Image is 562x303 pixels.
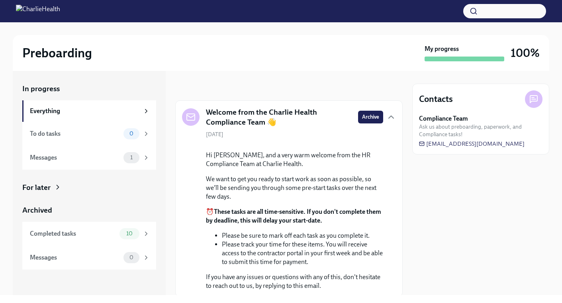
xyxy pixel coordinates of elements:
[358,111,383,123] button: Archive
[22,100,156,122] a: Everything
[419,140,525,148] a: [EMAIL_ADDRESS][DOMAIN_NAME]
[206,175,383,201] p: We want to get you ready to start work as soon as possible, so we'll be sending you through some ...
[511,46,540,60] h3: 100%
[175,84,213,94] div: In progress
[22,45,92,61] h2: Preboarding
[22,182,51,193] div: For later
[30,253,120,262] div: Messages
[419,123,542,138] span: Ask us about preboarding, paperwork, and Compliance tasks!
[30,229,116,238] div: Completed tasks
[125,254,138,260] span: 0
[206,273,383,290] p: If you have any issues or questions with any of this, don't hesitate to reach out to us, by reply...
[22,205,156,215] a: Archived
[419,114,468,123] strong: Compliance Team
[30,129,120,138] div: To do tasks
[206,107,352,127] h5: Welcome from the Charlie Health Compliance Team 👋
[206,208,381,224] strong: These tasks are all time-sensitive. If you don't complete them by deadline, this will delay your ...
[30,153,120,162] div: Messages
[419,93,453,105] h4: Contacts
[22,182,156,193] a: For later
[16,5,60,18] img: CharlieHealth
[206,131,223,138] span: [DATE]
[125,131,138,137] span: 0
[22,246,156,270] a: Messages0
[222,231,383,240] li: Please be sure to mark off each task as you complete it.
[22,146,156,170] a: Messages1
[222,240,383,266] li: Please track your time for these items. You will receive access to the contractor portal in your ...
[22,222,156,246] a: Completed tasks10
[121,231,137,237] span: 10
[22,84,156,94] a: In progress
[125,154,137,160] span: 1
[206,207,383,225] p: ⏰
[362,113,379,121] span: Archive
[206,151,383,168] p: Hi [PERSON_NAME], and a very warm welcome from the HR Compliance Team at Charlie Health.
[425,45,459,53] strong: My progress
[22,122,156,146] a: To do tasks0
[30,107,139,115] div: Everything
